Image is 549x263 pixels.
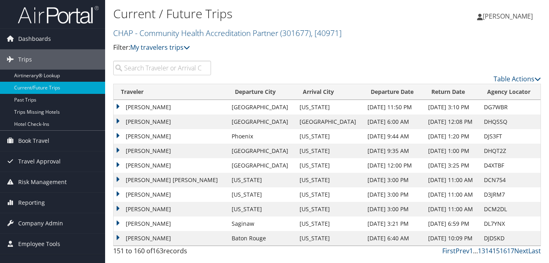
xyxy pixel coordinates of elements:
span: Company Admin [18,213,63,233]
a: 15 [492,246,500,255]
th: Departure City: activate to sort column ascending [228,84,296,100]
td: [DATE] 3:10 PM [424,100,480,115]
td: [DATE] 10:09 PM [424,231,480,246]
td: [DATE] 3:21 PM [363,216,424,231]
td: [PERSON_NAME] [114,158,228,173]
td: [US_STATE] [296,187,363,202]
td: [DATE] 6:00 AM [363,115,424,129]
a: Next [514,246,528,255]
td: Baton Rouge [228,231,296,246]
td: DCN754 [480,173,541,187]
td: D4XTBF [480,158,541,173]
td: DHQT2Z [480,144,541,158]
td: [DATE] 11:50 PM [363,100,424,115]
td: [US_STATE] [296,216,363,231]
td: [US_STATE] [296,173,363,187]
span: [PERSON_NAME] [483,12,533,21]
a: First [442,246,456,255]
img: airportal-logo.png [18,5,99,24]
span: Employee Tools [18,234,60,254]
th: Arrival City: activate to sort column ascending [296,84,363,100]
td: DHQSSQ [480,115,541,129]
a: 17 [507,246,514,255]
td: [PERSON_NAME] [114,216,228,231]
a: 16 [500,246,507,255]
td: [DATE] 3:00 PM [363,187,424,202]
td: [GEOGRAPHIC_DATA] [228,144,296,158]
a: My travelers trips [130,43,190,52]
a: 1 [469,246,473,255]
td: [US_STATE] [228,173,296,187]
td: [PERSON_NAME] [PERSON_NAME] [114,173,228,187]
td: [DATE] 6:59 PM [424,216,480,231]
span: Dashboards [18,29,51,49]
a: Last [528,246,541,255]
td: [US_STATE] [296,129,363,144]
td: DJS3FT [480,129,541,144]
td: [DATE] 3:00 PM [363,173,424,187]
td: [DATE] 12:08 PM [424,115,480,129]
a: 14 [485,246,492,255]
td: [GEOGRAPHIC_DATA] [228,115,296,129]
td: [GEOGRAPHIC_DATA] [296,115,363,129]
td: DCM2DL [480,202,541,216]
span: Reporting [18,193,45,213]
td: Phoenix [228,129,296,144]
td: Saginaw [228,216,296,231]
a: CHAP - Community Health Accreditation Partner [113,28,342,38]
td: [US_STATE] [228,202,296,216]
td: [DATE] 11:00 AM [424,187,480,202]
td: [PERSON_NAME] [114,202,228,216]
a: Prev [456,246,469,255]
a: Table Actions [494,74,541,83]
td: [US_STATE] [296,144,363,158]
td: [DATE] 11:00 AM [424,202,480,216]
td: [GEOGRAPHIC_DATA] [228,158,296,173]
p: Filter: [113,42,398,53]
td: DL7YNX [480,216,541,231]
span: … [473,246,478,255]
td: [US_STATE] [296,202,363,216]
td: [DATE] 1:20 PM [424,129,480,144]
td: [DATE] 3:00 PM [363,202,424,216]
span: 163 [152,246,163,255]
span: Book Travel [18,131,49,151]
th: Departure Date: activate to sort column descending [363,84,424,100]
td: [DATE] 12:00 PM [363,158,424,173]
td: [PERSON_NAME] [114,129,228,144]
a: [PERSON_NAME] [477,4,541,28]
span: Trips [18,49,32,70]
a: 13 [478,246,485,255]
span: , [ 40971 ] [311,28,342,38]
td: [DATE] 1:00 PM [424,144,480,158]
td: [GEOGRAPHIC_DATA] [228,100,296,115]
td: [PERSON_NAME] [114,187,228,202]
td: [US_STATE] [296,231,363,246]
td: DG7WBR [480,100,541,115]
span: ( 301677 ) [280,28,311,38]
span: Travel Approval [18,151,61,172]
td: [DATE] 9:44 AM [363,129,424,144]
td: [DATE] 11:00 AM [424,173,480,187]
td: [US_STATE] [296,158,363,173]
th: Traveler: activate to sort column ascending [114,84,228,100]
td: DJDSKD [480,231,541,246]
span: Risk Management [18,172,67,192]
th: Return Date: activate to sort column ascending [424,84,480,100]
td: [US_STATE] [296,100,363,115]
td: D3JRM7 [480,187,541,202]
td: [DATE] 3:25 PM [424,158,480,173]
th: Agency Locator: activate to sort column ascending [480,84,541,100]
td: [PERSON_NAME] [114,144,228,158]
td: [US_STATE] [228,187,296,202]
input: Search Traveler or Arrival City [113,61,211,75]
td: [DATE] 9:35 AM [363,144,424,158]
td: [DATE] 6:40 AM [363,231,424,246]
td: [PERSON_NAME] [114,100,228,115]
td: [PERSON_NAME] [114,115,228,129]
td: [PERSON_NAME] [114,231,228,246]
div: 151 to 160 of records [113,246,211,260]
h1: Current / Future Trips [113,5,398,22]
